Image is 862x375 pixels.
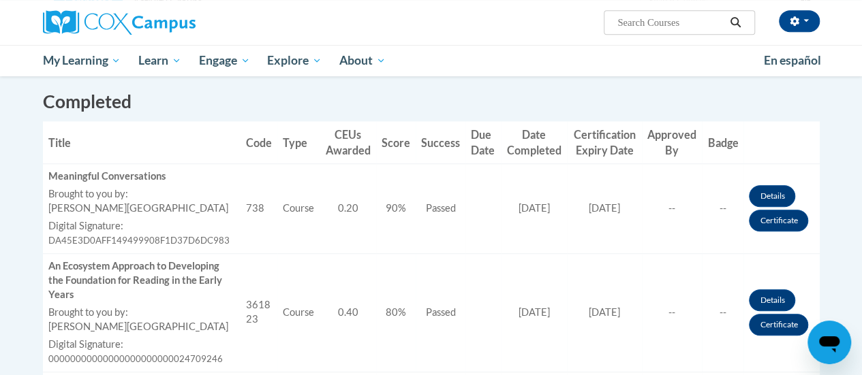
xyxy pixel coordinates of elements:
[48,353,223,364] span: 00000000000000000000000024709246
[339,52,386,69] span: About
[616,14,725,31] input: Search Courses
[258,45,330,76] a: Explore
[779,10,820,32] button: Account Settings
[589,202,620,214] span: [DATE]
[519,306,550,318] span: [DATE]
[48,235,230,246] span: DA45E3D0AFF149499908F1D37D6DC983
[43,10,288,35] a: Cox Campus
[48,338,235,352] label: Digital Signature:
[241,121,277,164] th: Code
[325,306,371,320] div: 0.40
[325,201,371,216] div: 0.20
[755,46,830,75] a: En español
[48,187,235,201] label: Brought to you by:
[386,306,406,318] span: 80%
[702,253,743,372] td: --
[702,121,743,164] th: Badge
[416,164,465,254] td: Passed
[743,253,819,372] td: Actions
[48,306,235,320] label: Brought to you by:
[743,164,819,254] td: Actions
[642,253,703,372] td: --
[241,253,277,372] td: 361823
[138,52,181,69] span: Learn
[807,321,851,364] iframe: Button to launch messaging window
[376,121,416,164] th: Score
[749,314,808,336] a: Certificate
[43,121,241,164] th: Title
[34,45,130,76] a: My Learning
[642,121,703,164] th: Approved By
[267,52,322,69] span: Explore
[416,121,465,164] th: Success
[642,164,703,254] td: --
[43,89,820,114] h2: Completed
[43,10,196,35] img: Cox Campus
[199,52,250,69] span: Engage
[277,121,320,164] th: Type
[190,45,259,76] a: Engage
[416,253,465,372] td: Passed
[589,306,620,318] span: [DATE]
[702,164,743,254] td: --
[48,259,235,302] div: An Ecosystem Approach to Developing the Foundation for Reading in the Early Years
[725,14,745,31] button: Search
[465,121,501,164] th: Due Date
[48,202,228,214] span: [PERSON_NAME][GEOGRAPHIC_DATA]
[501,121,567,164] th: Date Completed
[241,164,277,254] td: 738
[330,45,395,76] a: About
[48,169,235,184] div: Meaningful Conversations
[749,185,795,207] a: Details button
[519,202,550,214] span: [DATE]
[386,202,406,214] span: 90%
[764,53,821,67] span: En español
[277,253,320,372] td: Course
[567,121,642,164] th: Certification Expiry Date
[743,121,819,164] th: Actions
[48,321,228,332] span: [PERSON_NAME][GEOGRAPHIC_DATA]
[320,121,376,164] th: CEUs Awarded
[749,210,808,231] a: Certificate
[749,289,795,311] a: Details button
[33,45,830,76] div: Main menu
[129,45,190,76] a: Learn
[48,219,235,233] label: Digital Signature:
[277,164,320,254] td: Course
[42,52,121,69] span: My Learning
